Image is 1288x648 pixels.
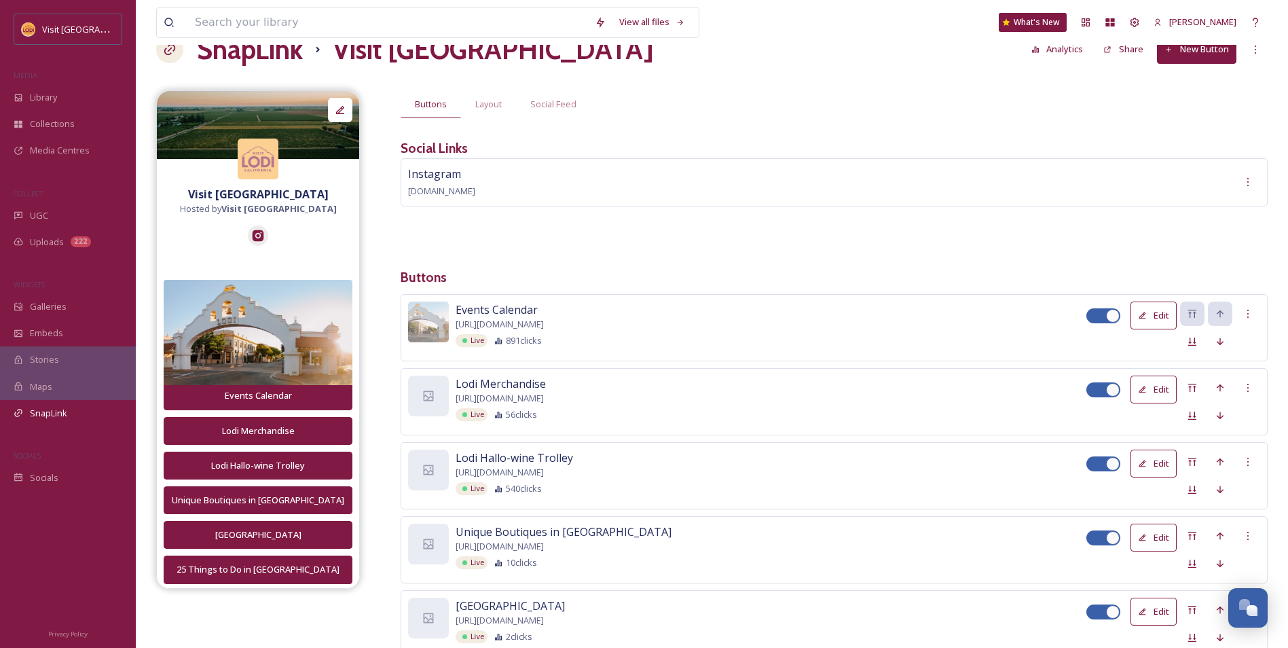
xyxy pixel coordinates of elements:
img: Square%20Social%20Visit%20Lodi.png [238,139,278,179]
h3: Buttons [401,268,1268,287]
span: Social Feed [530,98,576,111]
img: Square%20Social%20Visit%20Lodi.png [22,22,35,36]
span: Collections [30,118,75,130]
h3: Social Links [401,139,468,158]
button: Unique Boutiques in [GEOGRAPHIC_DATA] [164,486,352,514]
span: Unique Boutiques in [GEOGRAPHIC_DATA] [456,524,671,540]
div: Live [456,334,487,347]
button: [GEOGRAPHIC_DATA] [164,521,352,549]
span: Socials [30,471,58,484]
div: Lodi Hallo-wine Trolley [171,459,345,472]
a: View all files [612,9,692,35]
span: Embeds [30,327,63,340]
a: Privacy Policy [48,625,88,641]
span: SOCIALS [14,450,41,461]
span: [URL][DOMAIN_NAME] [456,466,544,479]
span: Uploads [30,236,64,249]
span: Library [30,91,57,104]
span: 540 clicks [506,482,542,495]
span: 2 clicks [506,630,532,643]
span: Privacy Policy [48,630,88,638]
button: Open Chat [1228,588,1268,628]
button: Edit [1130,524,1177,552]
span: Stories [30,353,59,366]
span: 10 clicks [506,556,537,569]
button: Lodi Hallo-wine Trolley [164,452,352,480]
input: Search your library [188,7,588,37]
span: [GEOGRAPHIC_DATA] [456,598,565,614]
span: Hosted by [180,202,337,215]
span: Layout [475,98,502,111]
a: What's New [999,13,1067,32]
div: Live [456,556,487,569]
span: Instagram [408,166,461,181]
strong: Visit [GEOGRAPHIC_DATA] [188,187,329,202]
button: 25 Things to Do in [GEOGRAPHIC_DATA] [164,556,352,583]
button: New Button [1157,35,1236,63]
span: Visit [GEOGRAPHIC_DATA] [42,22,147,35]
button: Analytics [1025,36,1090,62]
div: Live [456,630,487,643]
button: Edit [1130,450,1177,478]
div: 25 Things to Do in [GEOGRAPHIC_DATA] [171,563,345,576]
img: f3c95699-6446-452f-9a14-16c78ac2645e.jpg [157,91,359,159]
span: WIDGETS [14,279,45,289]
span: Galleries [30,300,67,313]
span: Buttons [415,98,447,111]
span: 891 clicks [506,334,542,347]
button: Events Calendar [164,382,352,410]
span: [URL][DOMAIN_NAME] [456,540,544,553]
div: [GEOGRAPHIC_DATA] [171,528,345,541]
span: [URL][DOMAIN_NAME] [456,614,544,627]
button: Lodi Merchandise [164,417,352,445]
button: Edit [1130,598,1177,626]
a: Analytics [1025,36,1097,62]
span: [URL][DOMAIN_NAME] [456,392,544,405]
div: Unique Boutiques in [GEOGRAPHIC_DATA] [171,494,345,507]
span: [DOMAIN_NAME] [408,185,475,197]
span: Lodi Merchandise [456,376,546,392]
span: COLLECT [14,188,43,198]
span: [PERSON_NAME] [1169,16,1236,28]
div: Events Calendar [171,389,345,402]
button: Edit [1130,376,1177,403]
span: Media Centres [30,144,90,157]
span: Maps [30,380,52,393]
span: SnapLink [30,407,67,420]
div: Live [456,408,487,421]
div: Lodi Merchandise [171,425,345,437]
div: Live [456,482,487,495]
span: MEDIA [14,70,37,80]
span: [URL][DOMAIN_NAME] [456,318,544,331]
span: Lodi Hallo-wine Trolley [456,450,573,466]
span: 56 clicks [506,408,537,421]
a: [PERSON_NAME] [1147,9,1243,35]
h1: Visit [GEOGRAPHIC_DATA] [333,29,654,70]
div: 222 [71,236,91,247]
button: Share [1097,36,1150,62]
a: SnapLink [197,29,303,70]
span: UGC [30,209,48,222]
img: eb0ff84f-6bda-48df-8fd6-ed9836e6574f.jpg [408,302,449,342]
button: Edit [1130,302,1177,329]
span: Events Calendar [456,302,538,318]
strong: Visit [GEOGRAPHIC_DATA] [221,202,337,215]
